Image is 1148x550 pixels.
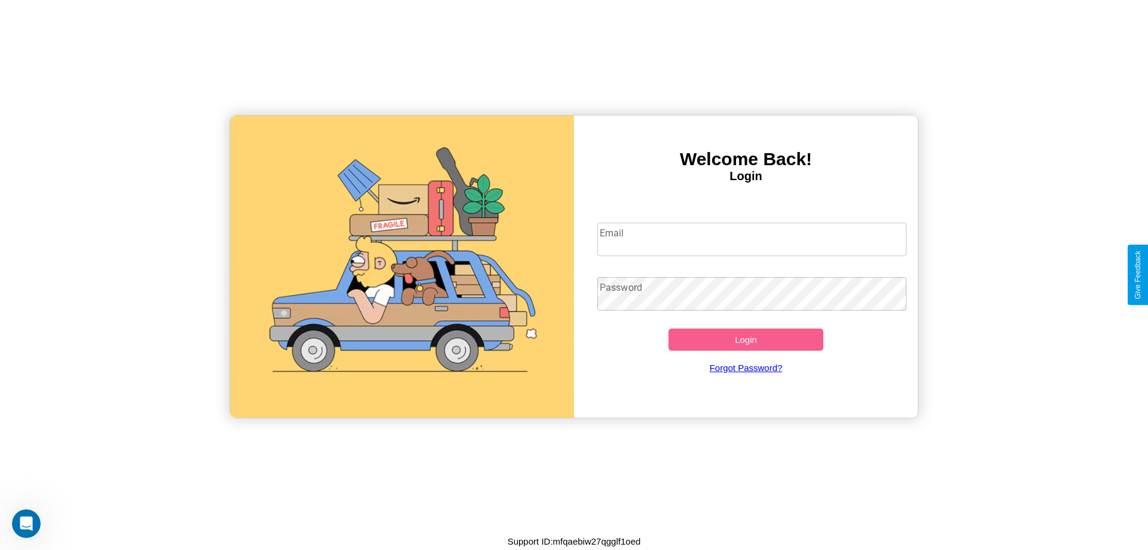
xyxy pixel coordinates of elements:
[574,149,918,169] h3: Welcome Back!
[668,329,823,351] button: Login
[230,116,574,418] img: gif
[508,533,641,549] p: Support ID: mfqaebiw27qgglf1oed
[574,169,918,183] h4: Login
[591,351,901,385] a: Forgot Password?
[12,509,41,538] iframe: Intercom live chat
[1134,251,1142,299] div: Give Feedback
